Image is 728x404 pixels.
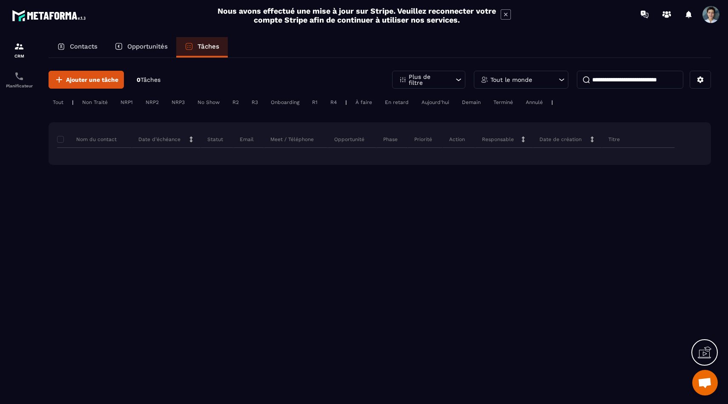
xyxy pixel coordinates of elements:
h2: Nous avons effectué une mise à jour sur Stripe. Veuillez reconnecter votre compte Stripe afin de ... [217,6,496,24]
div: Demain [458,97,485,107]
div: Onboarding [267,97,304,107]
div: NRP3 [167,97,189,107]
p: 0 [137,76,161,84]
img: scheduler [14,71,24,81]
p: Planificateur [2,84,36,88]
div: En retard [381,97,413,107]
p: Action [449,136,465,143]
p: Statut [207,136,223,143]
div: R1 [308,97,322,107]
img: logo [12,8,89,23]
a: schedulerschedulerPlanificateur [2,65,36,95]
div: R4 [326,97,341,107]
div: À faire [351,97,376,107]
p: Date d’échéance [138,136,181,143]
span: Ajouter une tâche [66,75,118,84]
p: Responsable [482,136,514,143]
img: formation [14,41,24,52]
p: Opportunité [334,136,364,143]
div: Aujourd'hui [417,97,453,107]
div: Ouvrir le chat [692,370,718,395]
a: Opportunités [106,37,176,58]
a: Tâches [176,37,228,58]
div: R2 [228,97,243,107]
p: Tâches [198,43,219,50]
a: formationformationCRM [2,35,36,65]
p: | [345,99,347,105]
p: Phase [383,136,398,143]
p: Nom du contact [59,136,117,143]
p: Plus de filtre [409,74,446,86]
div: No Show [193,97,224,107]
p: Meet / Téléphone [270,136,314,143]
p: Date de création [539,136,582,143]
div: Annulé [522,97,547,107]
p: Email [240,136,254,143]
p: Priorité [414,136,432,143]
button: Ajouter une tâche [49,71,124,89]
p: | [72,99,74,105]
div: Terminé [489,97,517,107]
div: Tout [49,97,68,107]
p: Contacts [70,43,97,50]
a: Contacts [49,37,106,58]
p: Titre [608,136,620,143]
div: NRP1 [116,97,137,107]
div: Non Traité [78,97,112,107]
div: R3 [247,97,262,107]
p: Tout le monde [490,77,532,83]
p: Opportunités [127,43,168,50]
p: | [551,99,553,105]
p: CRM [2,54,36,58]
div: NRP2 [141,97,163,107]
span: Tâches [140,76,161,83]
